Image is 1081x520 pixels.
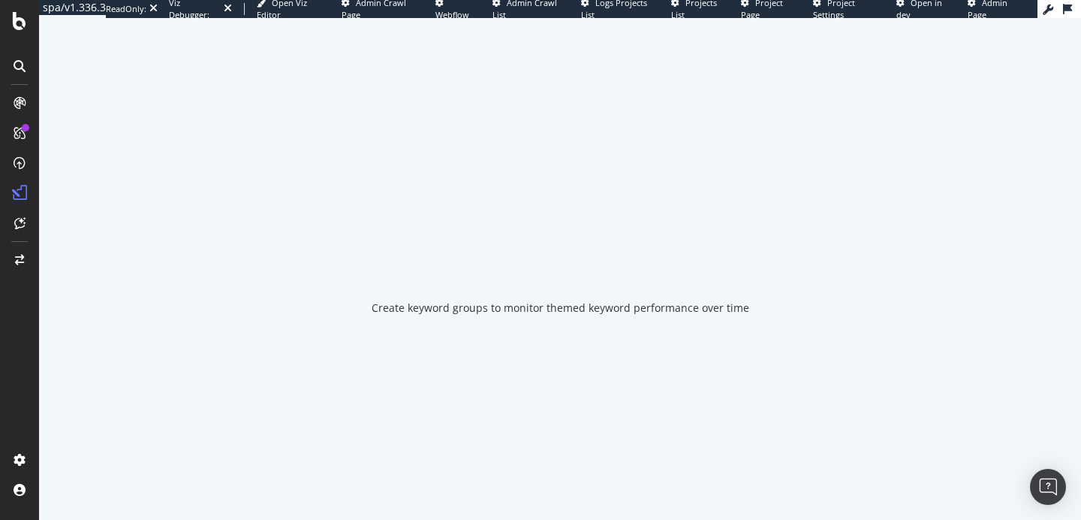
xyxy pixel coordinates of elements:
[372,301,749,316] div: Create keyword groups to monitor themed keyword performance over time
[1030,469,1066,505] div: Open Intercom Messenger
[106,3,146,15] div: ReadOnly:
[506,222,614,277] div: animation
[435,9,469,20] span: Webflow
